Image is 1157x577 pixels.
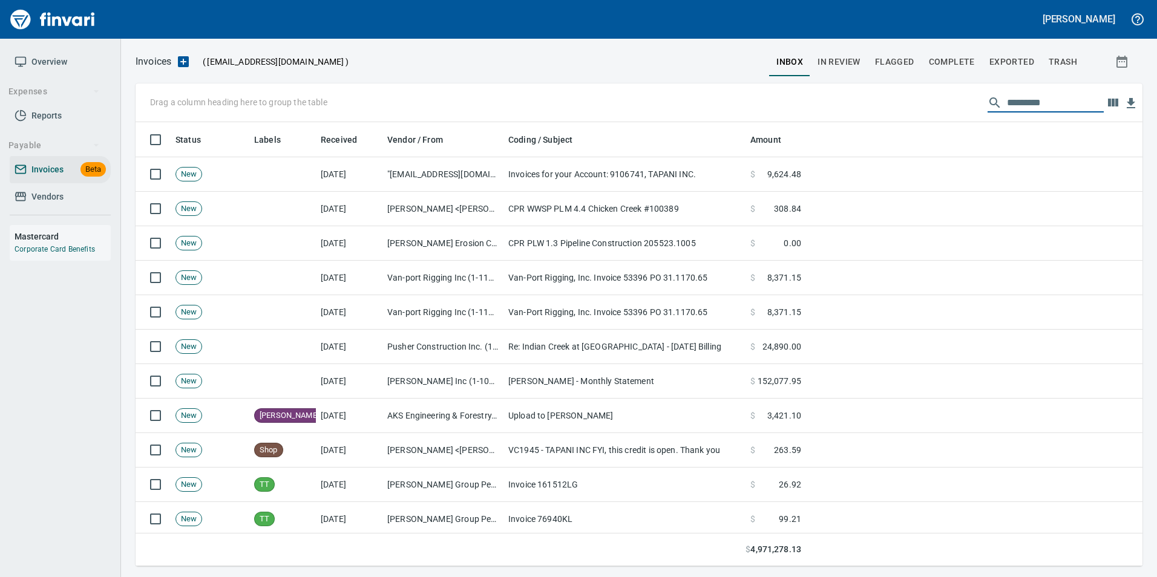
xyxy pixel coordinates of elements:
[503,502,746,536] td: Invoice 76940KL
[1043,13,1115,25] h5: [PERSON_NAME]
[150,96,327,108] p: Drag a column heading here to group the table
[316,295,382,330] td: [DATE]
[321,132,357,147] span: Received
[176,169,202,180] span: New
[503,433,746,468] td: VC1945 - TAPANI INC FYI, this credit is open. Thank you
[176,513,202,525] span: New
[750,203,755,215] span: $
[767,272,801,284] span: 8,371.15
[1104,51,1142,73] button: Show invoices within a particular date range
[15,230,111,243] h6: Mastercard
[750,409,755,422] span: $
[316,399,382,433] td: [DATE]
[750,375,755,387] span: $
[382,399,503,433] td: AKS Engineering & Forestry, LLC (1-10029)
[31,162,64,177] span: Invoices
[255,513,274,525] span: TT
[176,410,202,422] span: New
[750,543,801,556] span: 4,971,278.13
[382,295,503,330] td: Van-port Rigging Inc (1-11072)
[382,226,503,261] td: [PERSON_NAME] Erosion Control, Inc. (1-10062)
[503,295,746,330] td: Van-Port Rigging, Inc. Invoice 53396 PO 31.1170.65
[875,54,914,70] span: Flagged
[774,203,801,215] span: 308.84
[508,132,588,147] span: Coding / Subject
[176,376,202,387] span: New
[818,54,860,70] span: In Review
[316,192,382,226] td: [DATE]
[175,132,217,147] span: Status
[255,410,324,422] span: [PERSON_NAME]
[750,132,781,147] span: Amount
[7,5,98,34] img: Finvari
[316,502,382,536] td: [DATE]
[750,132,797,147] span: Amount
[767,306,801,318] span: 8,371.15
[503,157,746,192] td: Invoices for your Account: 9106741, TAPANI INC.
[195,56,349,68] p: ( )
[31,54,67,70] span: Overview
[758,375,802,387] span: 152,077.95
[31,108,62,123] span: Reports
[206,56,345,68] span: [EMAIL_ADDRESS][DOMAIN_NAME]
[750,341,755,353] span: $
[929,54,975,70] span: Complete
[10,102,111,129] a: Reports
[503,399,746,433] td: Upload to [PERSON_NAME]
[750,478,755,491] span: $
[15,245,95,253] a: Corporate Card Benefits
[8,138,100,153] span: Payable
[254,132,281,147] span: Labels
[1104,94,1122,112] button: Choose columns to display
[767,168,801,180] span: 9,624.48
[387,132,443,147] span: Vendor / From
[4,80,105,103] button: Expenses
[136,54,171,69] nav: breadcrumb
[750,237,755,249] span: $
[175,132,201,147] span: Status
[176,307,202,318] span: New
[1049,54,1077,70] span: trash
[750,168,755,180] span: $
[382,261,503,295] td: Van-port Rigging Inc (1-11072)
[382,330,503,364] td: Pusher Construction Inc. (1-39869)
[316,433,382,468] td: [DATE]
[176,341,202,353] span: New
[176,238,202,249] span: New
[387,132,459,147] span: Vendor / From
[382,433,503,468] td: [PERSON_NAME] <[PERSON_NAME][EMAIL_ADDRESS][DOMAIN_NAME]>
[779,478,801,491] span: 26.92
[503,261,746,295] td: Van-Port Rigging, Inc. Invoice 53396 PO 31.1170.65
[80,163,106,177] span: Beta
[176,479,202,491] span: New
[382,468,503,502] td: [PERSON_NAME] Group Peterbilt([MEDICAL_DATA]) (1-38196)
[784,237,801,249] span: 0.00
[10,183,111,210] a: Vendors
[382,502,503,536] td: [PERSON_NAME] Group Peterbilt([MEDICAL_DATA]) (1-38196)
[767,409,801,422] span: 3,421.10
[171,54,195,69] button: Upload an Invoice
[776,54,803,70] span: inbox
[382,364,503,399] td: [PERSON_NAME] Inc (1-10319)
[503,192,746,226] td: CPR WWSP PLM 4.4 Chicken Creek #100389
[508,132,572,147] span: Coding / Subject
[321,132,373,147] span: Received
[4,134,105,157] button: Payable
[31,189,64,204] span: Vendors
[255,479,274,491] span: TT
[176,272,202,284] span: New
[316,157,382,192] td: [DATE]
[136,54,171,69] p: Invoices
[746,543,750,556] span: $
[1122,94,1140,112] button: Download Table
[255,445,283,456] span: Shop
[10,48,111,76] a: Overview
[176,445,202,456] span: New
[750,444,755,456] span: $
[1040,10,1118,28] button: [PERSON_NAME]
[10,156,111,183] a: InvoicesBeta
[316,468,382,502] td: [DATE]
[316,261,382,295] td: [DATE]
[750,272,755,284] span: $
